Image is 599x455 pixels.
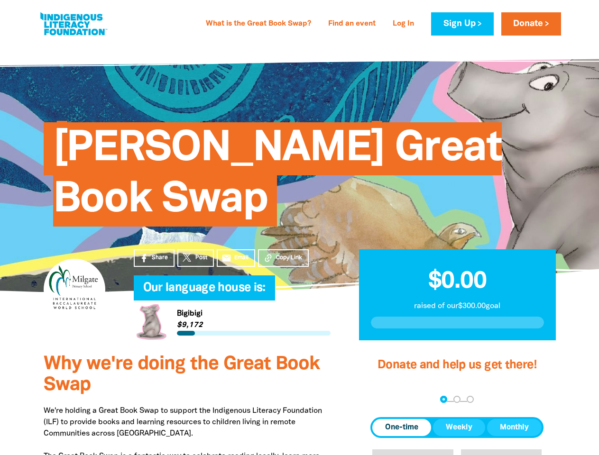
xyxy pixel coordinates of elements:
a: emailEmail [217,249,256,267]
a: Donate [501,12,561,36]
span: $0.00 [428,271,487,292]
a: Sign Up [431,12,493,36]
span: Why we're doing the Great Book Swap [44,355,320,394]
button: Copy Link [258,249,309,267]
span: Share [152,254,168,262]
button: Weekly [433,419,485,436]
div: Donation frequency [370,417,544,438]
p: raised of our $300.00 goal [371,300,544,312]
button: Monthly [487,419,542,436]
span: Copy Link [276,254,302,262]
button: Navigate to step 3 of 3 to enter your payment details [467,396,474,403]
span: One-time [385,422,418,433]
a: What is the Great Book Swap? [200,17,317,32]
button: Navigate to step 2 of 3 to enter your details [453,396,461,403]
span: Donate and help us get there! [378,360,537,371]
span: Our language house is: [143,282,266,300]
a: Find an event [323,17,381,32]
span: Email [234,254,249,262]
button: One-time [372,419,431,436]
span: Post [195,254,207,262]
a: Log In [387,17,420,32]
span: [PERSON_NAME] Great Book Swap [53,129,502,227]
a: Post [177,249,214,267]
span: Weekly [446,422,472,433]
h6: My Team [134,291,331,297]
a: Share [134,249,175,267]
span: Monthly [500,422,529,433]
button: Navigate to step 1 of 3 to enter your donation amount [440,396,447,403]
i: email [221,253,231,263]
